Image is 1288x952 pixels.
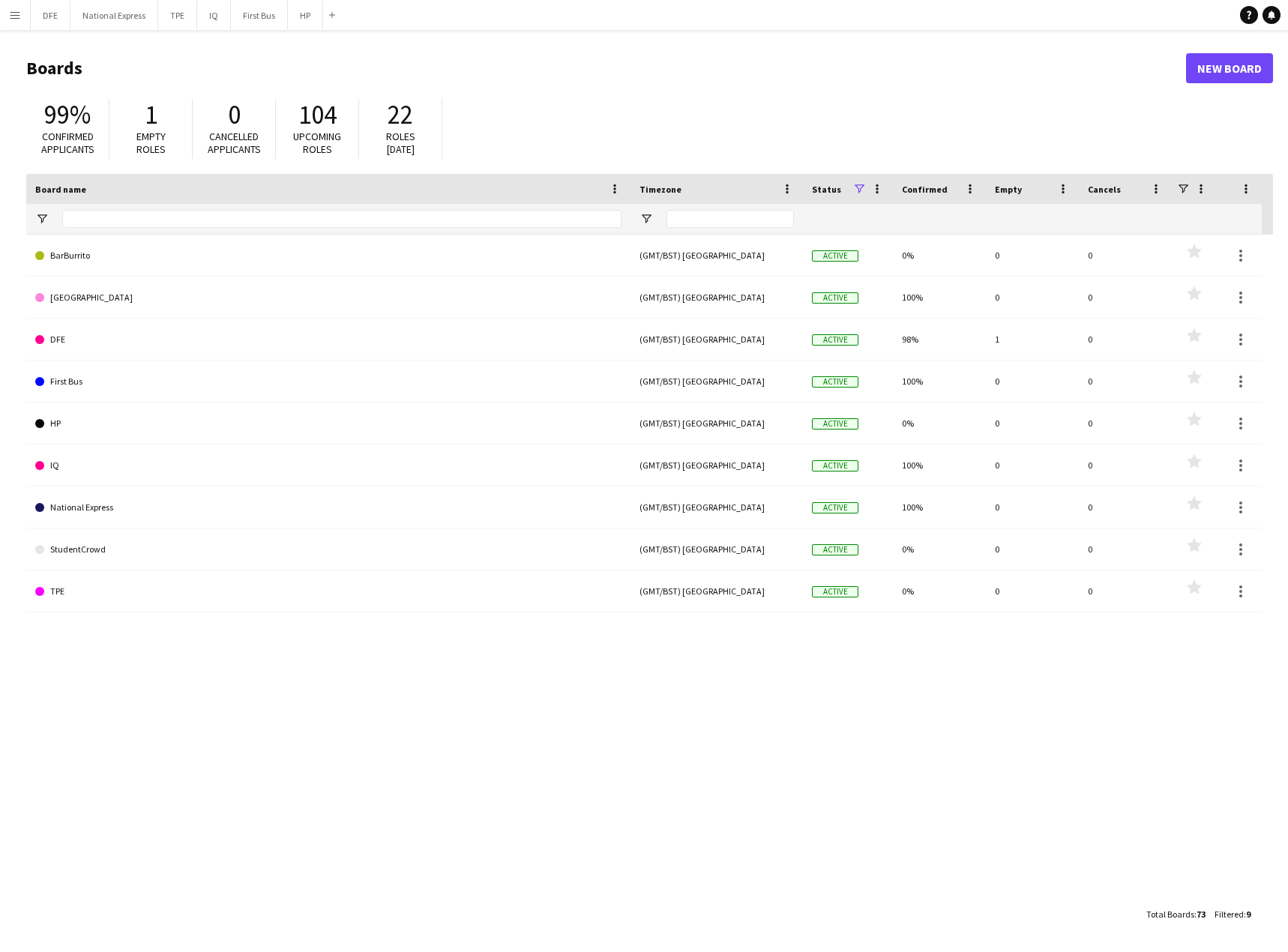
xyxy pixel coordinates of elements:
[986,570,1079,612] div: 0
[893,235,986,276] div: 0%
[666,210,794,228] input: Timezone Filter Input
[812,376,858,388] span: Active
[812,586,858,597] span: Active
[288,1,323,30] button: HP
[1079,528,1172,570] div: 0
[640,212,653,226] button: Open Filter Menu
[1088,184,1121,195] span: Cancels
[631,570,803,612] div: (GMT/BST) [GEOGRAPHIC_DATA]
[298,98,337,131] span: 104
[1079,445,1172,486] div: 0
[631,528,803,570] div: (GMT/BST) [GEOGRAPHIC_DATA]
[1215,900,1251,929] div: :
[631,361,803,402] div: (GMT/BST) [GEOGRAPHIC_DATA]
[986,361,1079,402] div: 0
[386,130,415,156] span: Roles [DATE]
[26,57,1186,79] h1: Boards
[1246,909,1251,920] span: 9
[812,502,858,513] span: Active
[812,292,858,304] span: Active
[1079,570,1172,612] div: 0
[1215,909,1244,920] span: Filtered
[893,486,986,528] div: 100%
[70,1,158,30] button: National Express
[812,418,858,430] span: Active
[1079,486,1172,528] div: 0
[893,277,986,318] div: 100%
[228,98,241,131] span: 0
[388,98,413,131] span: 22
[35,184,86,195] span: Board name
[62,210,622,228] input: Board name Filter Input
[986,528,1079,570] div: 0
[893,403,986,444] div: 0%
[1146,900,1206,929] div: :
[893,319,986,360] div: 98%
[208,130,261,156] span: Cancelled applicants
[631,319,803,360] div: (GMT/BST) [GEOGRAPHIC_DATA]
[1079,277,1172,318] div: 0
[631,403,803,444] div: (GMT/BST) [GEOGRAPHIC_DATA]
[145,98,157,131] span: 1
[986,403,1079,444] div: 0
[41,130,94,156] span: Confirmed applicants
[35,277,622,319] a: [GEOGRAPHIC_DATA]
[1197,909,1206,920] span: 73
[35,361,622,403] a: First Bus
[1079,235,1172,276] div: 0
[995,184,1022,195] span: Empty
[986,319,1079,360] div: 1
[1079,319,1172,360] div: 0
[35,528,622,570] a: StudentCrowd
[136,130,166,156] span: Empty roles
[902,184,948,195] span: Confirmed
[31,1,70,30] button: DFE
[640,184,681,195] span: Timezone
[986,277,1079,318] div: 0
[1079,403,1172,444] div: 0
[35,570,622,612] a: TPE
[35,235,622,277] a: BarBurrito
[986,486,1079,528] div: 0
[631,277,803,318] div: (GMT/BST) [GEOGRAPHIC_DATA]
[197,1,231,30] button: IQ
[812,334,858,346] span: Active
[893,570,986,612] div: 0%
[812,184,841,195] span: Status
[35,403,622,445] a: HP
[893,361,986,402] div: 100%
[812,544,858,555] span: Active
[812,460,858,472] span: Active
[35,212,49,226] button: Open Filter Menu
[631,235,803,276] div: (GMT/BST) [GEOGRAPHIC_DATA]
[293,130,341,156] span: Upcoming roles
[35,445,622,486] a: IQ
[812,250,858,262] span: Active
[986,235,1079,276] div: 0
[231,1,288,30] button: First Bus
[35,486,622,528] a: National Express
[1079,361,1172,402] div: 0
[1186,53,1273,83] a: New Board
[631,445,803,486] div: (GMT/BST) [GEOGRAPHIC_DATA]
[1146,909,1194,920] span: Total Boards
[35,319,622,361] a: DFE
[893,445,986,486] div: 100%
[986,445,1079,486] div: 0
[158,1,197,30] button: TPE
[631,486,803,528] div: (GMT/BST) [GEOGRAPHIC_DATA]
[44,98,91,131] span: 99%
[893,528,986,570] div: 0%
